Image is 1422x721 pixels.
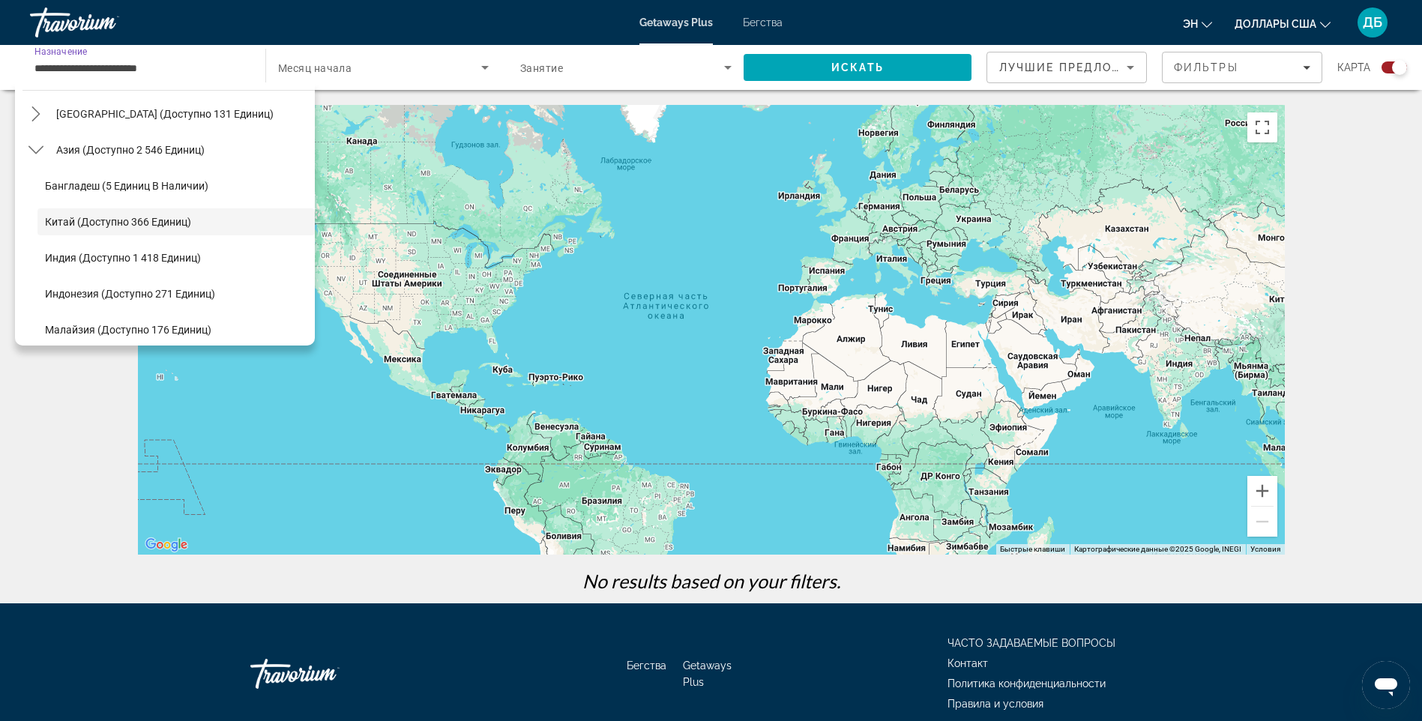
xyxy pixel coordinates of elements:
iframe: Кнопка запуска окна обмена сообщениями [1362,661,1410,709]
a: Бегства [743,16,783,28]
span: Фильтры [1174,61,1238,73]
span: ДБ [1363,15,1382,30]
span: Искать [831,61,884,73]
button: Выберите направление: Малайзия (доступно 176 единиц) [37,316,315,343]
a: Травориум [30,3,180,42]
button: Увеличить [1247,476,1277,506]
button: Уменьшить [1247,507,1277,537]
span: Назначение [34,46,88,56]
button: Искать [744,54,971,81]
input: Выберите направление [34,59,246,77]
button: Переключить подменю «Центральная Америка» (доступно 131 единиц) [22,101,49,127]
span: Лучшие предложения [999,61,1159,73]
a: Условия (ссылка откроется в новой вкладке) [1250,545,1280,553]
button: Выберите направление: Индия (доступно 1 418 единиц) [37,244,315,271]
span: Месяц начала [278,62,352,74]
div: Варианты направлений [15,82,315,346]
button: Пользовательское меню [1353,7,1392,38]
mat-select: Сортировать по [999,58,1134,76]
a: ЧАСТО ЗАДАВАЕМЫЕ ВОПРОСЫ [948,637,1115,649]
p: No results based on your filters. [130,570,1292,592]
a: Контакт [948,657,988,669]
button: Фильтры [1162,52,1322,83]
a: Идите домой [250,651,400,696]
a: Открыть эту область в Google Картах (в новом окне) [142,535,191,555]
span: Малайзия (доступно 176 единиц) [45,324,211,336]
button: Изменить валюту [1235,13,1331,34]
span: Доллары США [1235,18,1316,30]
button: Быстрые клавиши [1000,544,1065,555]
button: Выберите направление: Бангладеш (доступно 5 единиц) [37,172,315,199]
span: Азия (доступно 2 546 единиц) [56,144,205,156]
span: Индия (доступно 1 418 единиц) [45,252,201,264]
button: Выберите направление: Китай (доступно 366 единиц) [37,208,315,235]
span: Занятие [520,62,563,74]
button: Выберите направление: Индонезия (доступно 271 единиц) [37,280,315,307]
button: Переключить подменю «Азия» (доступно 2 546 единиц) [22,137,49,163]
span: [GEOGRAPHIC_DATA] (доступно 131 единиц) [56,108,274,120]
span: Карта [1337,57,1370,78]
a: Бегства [627,660,666,672]
button: Выберите направление: Азия (доступно 2 546 единиц) [49,136,212,163]
span: эн [1183,18,1198,30]
a: Getaways Plus [683,660,732,688]
a: Политика конфиденциальности [948,678,1106,690]
img: Гугл [142,535,191,555]
button: Выберите направление: Центральная Америка (доступно 131 единиц) [49,100,281,127]
a: Getaways Plus [639,16,713,28]
span: Бангладеш (5 единиц в наличии) [45,180,208,192]
span: Индонезия (доступно 271 единиц) [45,288,215,300]
button: Изменение языка [1183,13,1212,34]
span: Китай (доступно 366 единиц) [45,216,191,228]
button: Включить полноэкранный режим [1247,112,1277,142]
span: Картографические данные ©2025 Google, INEGI [1074,545,1241,553]
a: Правила и условия [948,698,1043,710]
